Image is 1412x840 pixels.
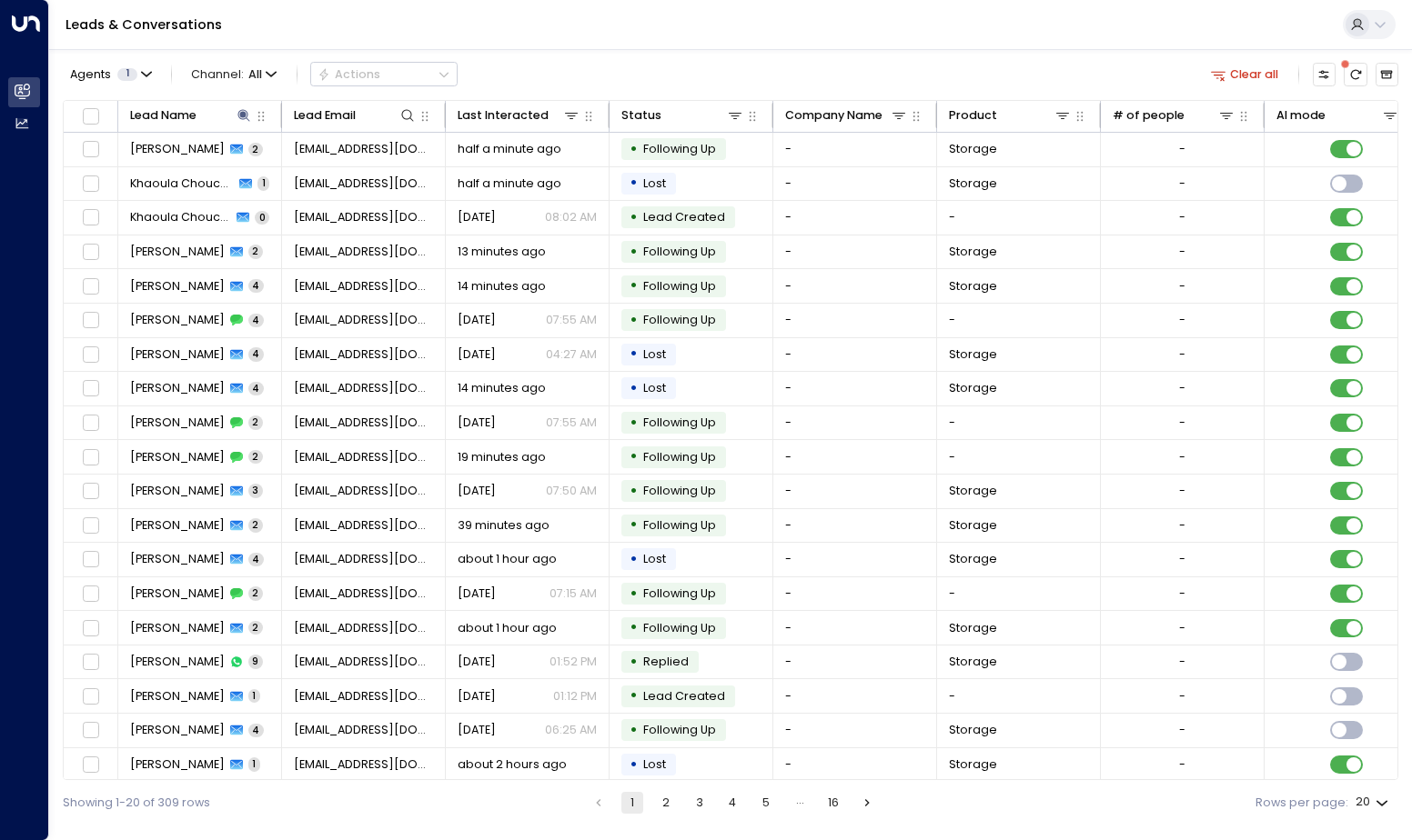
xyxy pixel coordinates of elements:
[130,620,225,636] span: Claudiu Cazan
[458,105,549,125] div: Last Interacted
[630,648,638,676] div: •
[773,235,937,269] td: -
[130,141,225,157] span: Laurentiu Popa
[949,551,997,567] span: Storage
[80,207,101,228] span: Toggle select row
[1179,551,1185,567] div: -
[1276,105,1326,125] div: AI mode
[130,688,225,705] span: Claudiu Cazan
[458,175,561,192] span: half a minute ago
[1179,278,1185,295] div: -
[248,689,260,703] span: 1
[949,141,997,157] span: Storage
[630,682,638,710] div: •
[458,380,546,396] span: 14 minutes ago
[458,346,496,363] span: Aug 09, 2025
[773,714,937,747] td: -
[630,716,638,745] div: •
[130,585,225,602] span: Vladislava Rakova
[630,614,638,642] div: •
[80,446,101,467] span: Toggle select row
[1376,63,1398,85] button: Archived Leads
[1179,756,1185,773] div: -
[248,415,263,429] span: 2
[458,209,496,225] span: Aug 24, 2025
[130,380,225,396] span: Lateefah Annagib
[458,654,496,670] span: Jul 10, 2025
[643,415,716,430] span: Following Up
[458,620,557,636] span: about 1 hour ago
[1179,483,1185,499] div: -
[949,517,997,534] span: Storage
[248,382,264,395] span: 4
[248,314,264,327] span: 4
[773,372,937,405] td: -
[773,304,937,337] td: -
[1179,449,1185,465] div: -
[721,792,743,814] button: Go to page 4
[630,511,638,539] div: •
[294,380,434,396] span: computerfusion@gmail.com
[937,201,1101,235] td: -
[458,756,567,773] span: about 2 hours ago
[856,792,878,814] button: Go to next page
[248,553,264,566] span: 4
[773,611,937,645] td: -
[643,722,716,737] span: Following Up
[248,586,263,600] span: 2
[773,645,937,679] td: -
[937,304,1101,337] td: -
[949,175,997,192] span: Storage
[80,242,101,263] span: Toggle select row
[1113,105,1185,125] div: # of people
[1179,517,1185,534] div: -
[294,346,434,363] span: claudiadoms@icloud.com
[80,310,101,331] span: Toggle select row
[294,483,434,499] span: towbiloba@yahoo.com
[643,517,716,533] span: Following Up
[949,278,997,295] span: Storage
[630,375,638,403] div: •
[294,654,434,670] span: claudiu_cth97@yahoo.com
[80,139,101,160] span: Toggle select row
[1344,63,1367,85] span: There are new threads available. Refresh the grid to view the latest updates.
[1179,585,1185,602] div: -
[294,756,434,773] span: nicola.williams88@hotmail.com
[80,275,101,296] span: Toggle select row
[130,105,197,125] div: Lead Name
[949,483,997,499] span: Storage
[621,105,661,125] div: Status
[130,175,235,192] span: Khaoula Chouchane
[80,105,101,126] span: Toggle select all
[294,722,434,738] span: claudiu_cth97@yahoo.com
[949,346,997,363] span: Storage
[773,748,937,782] td: -
[643,620,716,635] span: Following Up
[773,338,937,372] td: -
[1205,63,1286,85] button: Clear all
[63,63,157,85] button: Agents1
[1256,795,1348,812] label: Rows per page:
[294,585,434,602] span: vladadmtry@gmail.com
[1179,209,1185,225] div: -
[257,176,269,190] span: 1
[773,269,937,303] td: -
[248,143,263,156] span: 2
[1179,380,1185,396] div: -
[80,686,101,707] span: Toggle select row
[621,105,745,125] div: Status
[130,449,225,465] span: Olamide Jasanya
[66,15,222,34] a: Leads & Conversations
[80,755,101,775] span: Toggle select row
[949,380,997,396] span: Storage
[949,105,1073,125] div: Product
[643,278,716,294] span: Following Up
[310,62,458,86] button: Actions
[643,756,666,772] span: Lost
[130,722,225,738] span: Claudiu Cazan
[130,756,225,773] span: Nicola Williams
[550,654,597,670] p: 01:52 PM
[130,551,225,567] span: Vladislava Rakova
[1356,790,1392,815] div: 20
[773,577,937,611] td: -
